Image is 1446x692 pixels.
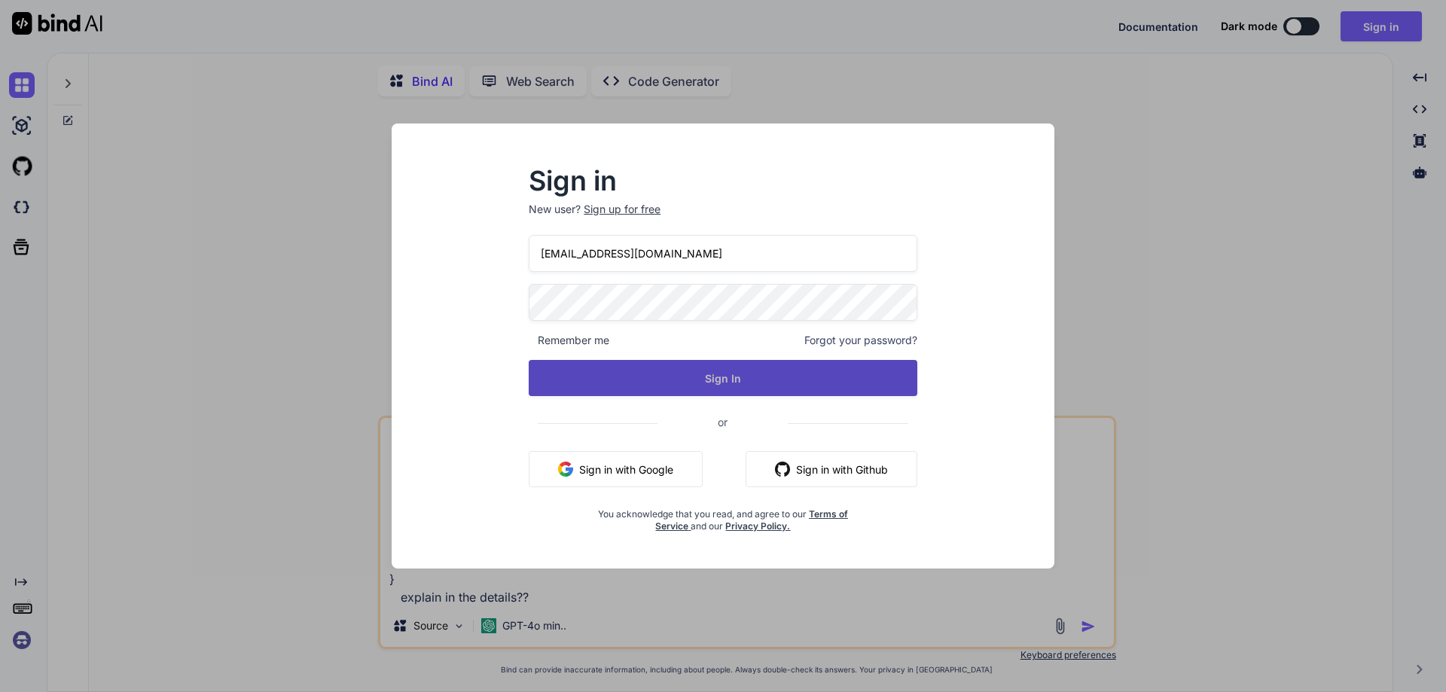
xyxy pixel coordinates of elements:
h2: Sign in [529,169,917,193]
div: Sign up for free [584,202,660,217]
img: google [558,462,573,477]
span: or [657,404,788,441]
a: Terms of Service [655,508,848,532]
button: Sign in with Github [746,451,917,487]
input: Login or Email [529,235,917,272]
img: github [775,462,790,477]
button: Sign In [529,360,917,396]
p: New user? [529,202,917,235]
span: Forgot your password? [804,333,917,348]
a: Privacy Policy. [725,520,790,532]
div: You acknowledge that you read, and agree to our and our [593,499,853,532]
span: Remember me [529,333,609,348]
button: Sign in with Google [529,451,703,487]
